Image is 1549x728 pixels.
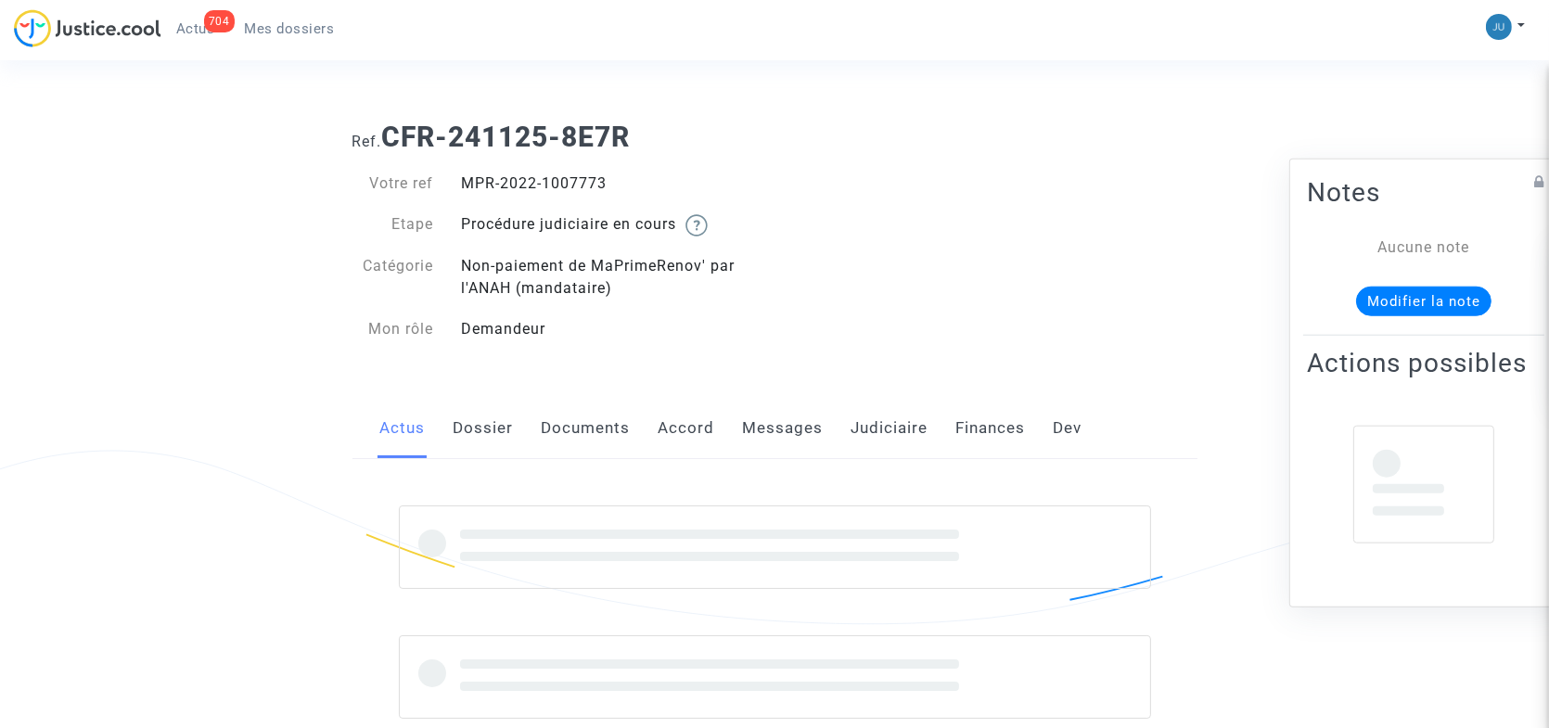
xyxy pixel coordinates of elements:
[1356,286,1491,315] button: Modifier la note
[743,398,824,459] a: Messages
[851,398,928,459] a: Judiciaire
[542,398,631,459] a: Documents
[659,398,715,459] a: Accord
[447,318,774,340] div: Demandeur
[1335,236,1513,258] div: Aucune note
[1054,398,1082,459] a: Dev
[685,214,708,236] img: help.svg
[1307,346,1541,378] h2: Actions possibles
[161,15,230,43] a: 704Actus
[352,133,382,150] span: Ref.
[956,398,1026,459] a: Finances
[230,15,350,43] a: Mes dossiers
[14,9,161,47] img: jc-logo.svg
[339,255,448,300] div: Catégorie
[176,20,215,37] span: Actus
[447,172,774,195] div: MPR-2022-1007773
[204,10,235,32] div: 704
[339,213,448,236] div: Etape
[447,255,774,300] div: Non-paiement de MaPrimeRenov' par l'ANAH (mandataire)
[382,121,631,153] b: CFR-241125-8E7R
[1307,175,1541,208] h2: Notes
[380,398,426,459] a: Actus
[339,172,448,195] div: Votre ref
[454,398,514,459] a: Dossier
[447,213,774,236] div: Procédure judiciaire en cours
[339,318,448,340] div: Mon rôle
[245,20,335,37] span: Mes dossiers
[1486,14,1512,40] img: b1d492b86f2d46b947859bee3e508d1e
